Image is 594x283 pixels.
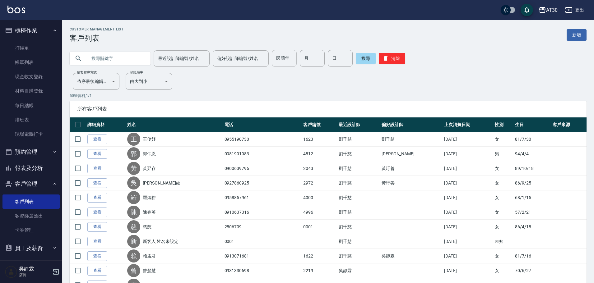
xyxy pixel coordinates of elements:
td: 0910637316 [223,205,302,220]
td: 81/7/16 [513,249,551,263]
p: 50 筆資料, 1 / 1 [70,93,587,98]
a: 查看 [87,178,107,188]
td: 0927860925 [223,176,302,190]
div: 賴 [127,249,140,262]
td: 劉千慈 [337,220,380,234]
a: 賴孟君 [143,253,156,259]
a: 查看 [87,237,107,246]
td: 4000 [302,190,337,205]
button: 員工及薪資 [2,240,60,256]
td: [DATE] [443,205,493,220]
td: 94/4/4 [513,147,551,161]
th: 上次消費日期 [443,117,493,132]
div: 慈 [127,220,140,233]
td: 0955190730 [223,132,302,147]
td: 女 [493,249,514,263]
td: 劉千慈 [337,147,380,161]
td: 1623 [302,132,337,147]
th: 客戶來源 [551,117,587,132]
a: [PERSON_NAME]紋 [143,180,180,186]
div: 黃 [127,162,140,175]
td: [DATE] [443,190,493,205]
div: 王 [127,133,140,146]
button: 清除 [379,53,405,64]
label: 顧客排序方式 [77,70,97,75]
a: 查看 [87,266,107,276]
input: 搜尋關鍵字 [87,50,146,67]
img: Logo [7,6,25,13]
td: 女 [493,176,514,190]
th: 詳細資料 [86,117,126,132]
div: 郭 [127,147,140,160]
a: 每日結帳 [2,98,60,113]
button: 搜尋 [356,53,376,64]
td: 劉千慈 [337,205,380,220]
a: 查看 [87,164,107,173]
td: [DATE] [443,147,493,161]
div: 羅 [127,191,140,204]
td: 0958857961 [223,190,302,205]
td: 86/9/25 [513,176,551,190]
a: 查看 [87,149,107,159]
td: 4812 [302,147,337,161]
a: 慈慈 [143,224,151,230]
div: AT30 [546,6,558,14]
td: 劉千慈 [337,176,380,190]
a: 黃羿存 [143,165,156,171]
td: 57/2/21 [513,205,551,220]
div: 吳 [127,176,140,189]
a: 新增 [567,29,587,41]
div: 陳 [127,206,140,219]
td: [DATE] [443,263,493,278]
a: 客資篩選匯出 [2,209,60,223]
td: 0931330698 [223,263,302,278]
td: 81/7/30 [513,132,551,147]
span: 所有客戶列表 [77,106,579,112]
a: 現場電腦打卡 [2,127,60,141]
button: 報表及分析 [2,160,60,176]
td: 女 [493,263,514,278]
td: 70/6/27 [513,263,551,278]
td: [DATE] [443,132,493,147]
td: 2043 [302,161,337,176]
button: 商品管理 [2,256,60,272]
td: 女 [493,205,514,220]
a: 帳單列表 [2,55,60,70]
div: 新 [127,235,140,248]
td: [DATE] [443,234,493,249]
td: [DATE] [443,220,493,234]
td: 0001 [223,234,302,249]
th: 生日 [513,117,551,132]
a: 排班表 [2,113,60,127]
td: 吳靜霖 [337,263,380,278]
button: save [521,4,533,16]
td: 女 [493,190,514,205]
td: 女 [493,161,514,176]
td: 女 [493,132,514,147]
td: 89/10/18 [513,161,551,176]
a: 查看 [87,135,107,144]
td: 劉千慈 [337,132,380,147]
div: 依序最後編輯時間 [73,73,119,90]
button: 預約管理 [2,144,60,160]
td: 68/1/15 [513,190,551,205]
td: 吳靜霖 [380,249,443,263]
a: 王倢妤 [143,136,156,142]
th: 性別 [493,117,514,132]
td: [DATE] [443,161,493,176]
a: 曾鶯慧 [143,267,156,274]
td: 未知 [493,234,514,249]
a: 材料自購登錄 [2,84,60,98]
td: 男 [493,147,514,161]
button: 客戶管理 [2,176,60,192]
td: 女 [493,220,514,234]
button: 登出 [563,4,587,16]
a: 羅鴻裕 [143,194,156,201]
a: 陳春英 [143,209,156,215]
td: 86/4/18 [513,220,551,234]
td: 2219 [302,263,337,278]
th: 姓名 [126,117,223,132]
td: [PERSON_NAME] [380,147,443,161]
td: 1622 [302,249,337,263]
button: 櫃檯作業 [2,22,60,39]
